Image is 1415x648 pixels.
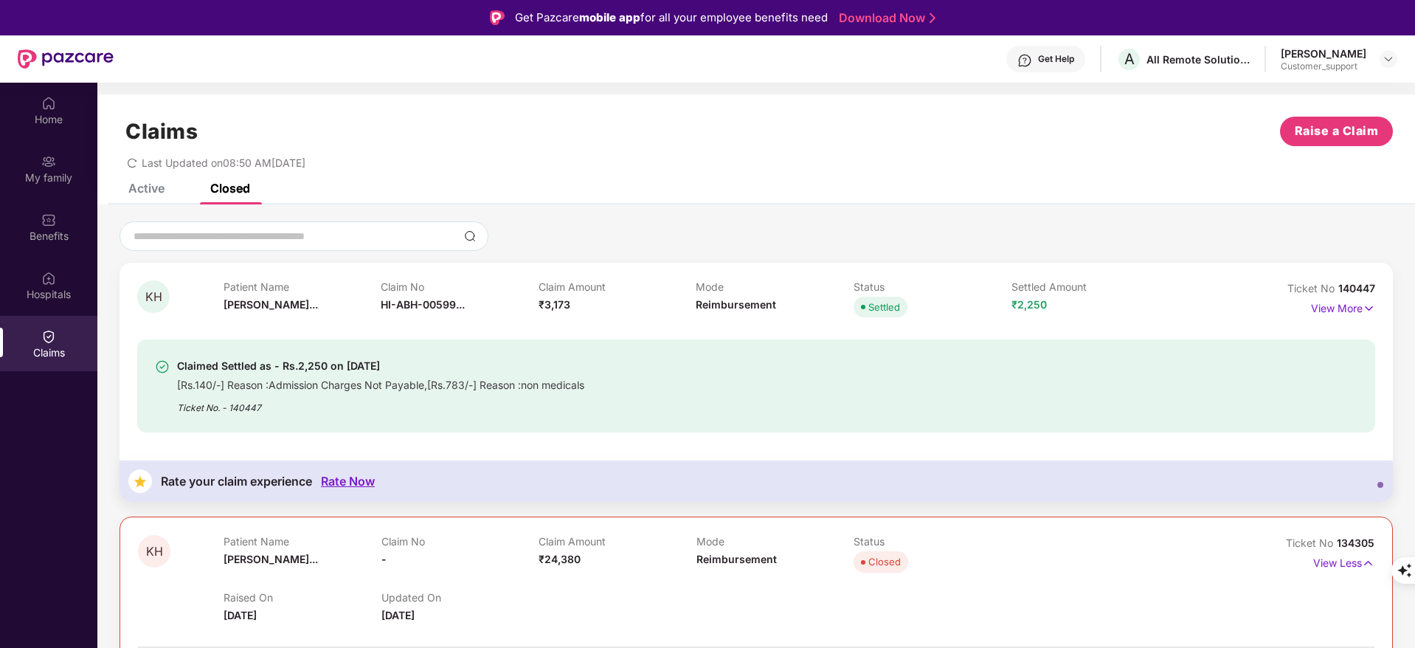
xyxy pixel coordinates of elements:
[1311,297,1375,317] p: View More
[539,535,696,548] p: Claim Amount
[224,298,318,311] span: [PERSON_NAME]...
[1286,537,1337,549] span: Ticket No
[868,554,901,569] div: Closed
[127,156,137,169] span: redo
[1295,122,1379,140] span: Raise a Claim
[1038,53,1074,65] div: Get Help
[224,609,257,621] span: [DATE]
[224,280,381,293] p: Patient Name
[854,280,1011,293] p: Status
[1337,537,1374,549] span: 134305
[41,271,56,286] img: svg+xml;base64,PHN2ZyBpZD0iSG9zcGl0YWxzIiB4bWxucz0iaHR0cDovL3d3dy53My5vcmcvMjAwMC9zdmciIHdpZHRoPS...
[381,609,415,621] span: [DATE]
[224,535,381,548] p: Patient Name
[1281,46,1366,61] div: [PERSON_NAME]
[321,475,375,489] div: Rate Now
[1287,282,1338,294] span: Ticket No
[539,298,570,311] span: ₹3,173
[381,553,387,565] span: -
[696,298,776,311] span: Reimbursement
[142,156,305,169] span: Last Updated on 08:50 AM[DATE]
[464,230,476,242] img: svg+xml;base64,PHN2ZyBpZD0iU2VhcmNoLTMyeDMyIiB4bWxucz0iaHR0cDovL3d3dy53My5vcmcvMjAwMC9zdmciIHdpZH...
[696,535,854,548] p: Mode
[490,10,505,25] img: Logo
[696,280,854,293] p: Mode
[1313,551,1374,571] p: View Less
[177,375,584,392] div: [Rs.140/-] Reason :Admission Charges Not Payable,[Rs.783/-] Reason :non medicals
[539,553,581,565] span: ₹24,380
[539,280,696,293] p: Claim Amount
[515,9,828,27] div: Get Pazcare for all your employee benefits need
[155,359,170,374] img: svg+xml;base64,PHN2ZyBpZD0iU3VjY2Vzcy0zMngzMiIgeG1sbnM9Imh0dHA6Ly93d3cudzMub3JnLzIwMDAvc3ZnIiB3aW...
[41,213,56,227] img: svg+xml;base64,PHN2ZyBpZD0iQmVuZWZpdHMiIHhtbG5zPSJodHRwOi8vd3d3LnczLm9yZy8yMDAwL3N2ZyIgd2lkdGg9Ij...
[125,119,198,144] h1: Claims
[1011,298,1047,311] span: ₹2,250
[854,535,1011,548] p: Status
[696,553,777,565] span: Reimbursement
[145,291,162,303] span: KH
[839,10,931,26] a: Download Now
[381,535,539,548] p: Claim No
[1362,555,1374,571] img: svg+xml;base64,PHN2ZyB4bWxucz0iaHR0cDovL3d3dy53My5vcmcvMjAwMC9zdmciIHdpZHRoPSIxNyIgaGVpZ2h0PSIxNy...
[161,475,312,489] div: Rate your claim experience
[224,591,381,604] p: Raised On
[1281,61,1366,72] div: Customer_support
[177,392,584,415] div: Ticket No. - 140447
[177,357,584,375] div: Claimed Settled as - Rs.2,250 on [DATE]
[41,154,56,169] img: svg+xml;base64,PHN2ZyB3aWR0aD0iMjAiIGhlaWdodD0iMjAiIHZpZXdCb3g9IjAgMCAyMCAyMCIgZmlsbD0ibm9uZSIgeG...
[18,49,114,69] img: New Pazcare Logo
[1280,117,1393,146] button: Raise a Claim
[1383,53,1394,65] img: svg+xml;base64,PHN2ZyBpZD0iRHJvcGRvd24tMzJ4MzIiIHhtbG5zPSJodHRwOi8vd3d3LnczLm9yZy8yMDAwL3N2ZyIgd2...
[224,553,318,565] span: [PERSON_NAME]...
[1124,50,1135,68] span: A
[381,591,539,604] p: Updated On
[381,298,465,311] span: HI-ABH-00599...
[1146,52,1250,66] div: All Remote Solutions Private Limited
[41,329,56,344] img: svg+xml;base64,PHN2ZyBpZD0iQ2xhaW0iIHhtbG5zPSJodHRwOi8vd3d3LnczLm9yZy8yMDAwL3N2ZyIgd2lkdGg9IjIwIi...
[1017,53,1032,68] img: svg+xml;base64,PHN2ZyBpZD0iSGVscC0zMngzMiIgeG1sbnM9Imh0dHA6Ly93d3cudzMub3JnLzIwMDAvc3ZnIiB3aWR0aD...
[146,545,163,558] span: KH
[41,96,56,111] img: svg+xml;base64,PHN2ZyBpZD0iSG9tZSIgeG1sbnM9Imh0dHA6Ly93d3cudzMub3JnLzIwMDAvc3ZnIiB3aWR0aD0iMjAiIG...
[1338,282,1375,294] span: 140447
[128,181,165,196] div: Active
[579,10,640,24] strong: mobile app
[1363,300,1375,317] img: svg+xml;base64,PHN2ZyB4bWxucz0iaHR0cDovL3d3dy53My5vcmcvMjAwMC9zdmciIHdpZHRoPSIxNyIgaGVpZ2h0PSIxNy...
[210,181,250,196] div: Closed
[930,10,935,26] img: Stroke
[128,469,152,493] img: svg+xml;base64,PHN2ZyB4bWxucz0iaHR0cDovL3d3dy53My5vcmcvMjAwMC9zdmciIHdpZHRoPSIzNyIgaGVpZ2h0PSIzNy...
[1011,280,1169,293] p: Settled Amount
[381,280,539,293] p: Claim No
[868,300,900,314] div: Settled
